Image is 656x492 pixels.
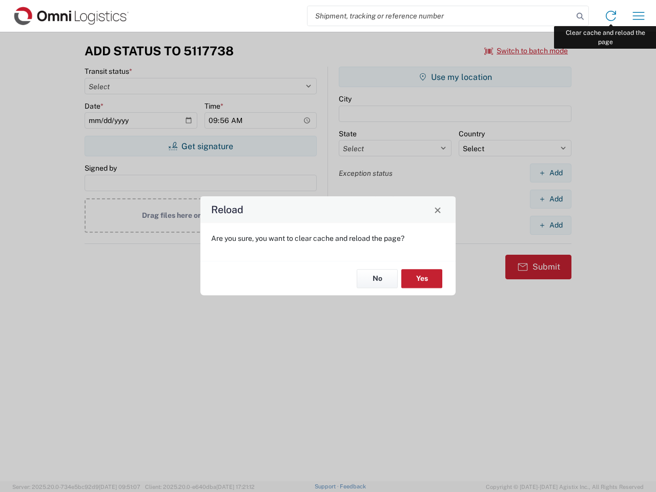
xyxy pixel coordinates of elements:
button: Close [430,202,445,217]
button: No [357,269,398,288]
button: Yes [401,269,442,288]
p: Are you sure, you want to clear cache and reload the page? [211,234,445,243]
input: Shipment, tracking or reference number [307,6,573,26]
h4: Reload [211,202,243,217]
